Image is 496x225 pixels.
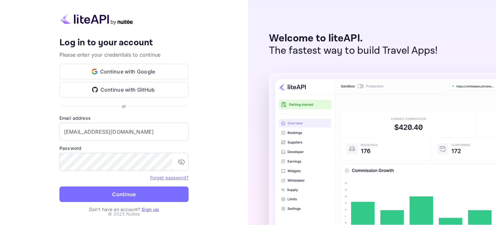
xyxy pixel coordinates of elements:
a: Sign up [141,207,159,212]
button: Continue [59,186,189,202]
p: © 2025 Nuitee [108,210,140,217]
input: Enter your email address [59,123,189,141]
button: Continue with Google [59,64,189,79]
button: Continue with GitHub [59,82,189,97]
p: Don't have an account? [59,206,189,213]
a: Forget password? [150,175,189,180]
p: Please enter your credentials to continue [59,51,189,59]
p: or [122,103,126,109]
a: Forget password? [150,174,189,181]
label: Email address [59,115,189,121]
p: Welcome to liteAPI. [269,32,438,45]
label: Password [59,145,189,152]
p: The fastest way to build Travel Apps! [269,45,438,57]
h4: Log in to your account [59,37,189,49]
button: toggle password visibility [175,155,188,168]
keeper-lock: Open Keeper Popup [176,128,184,136]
